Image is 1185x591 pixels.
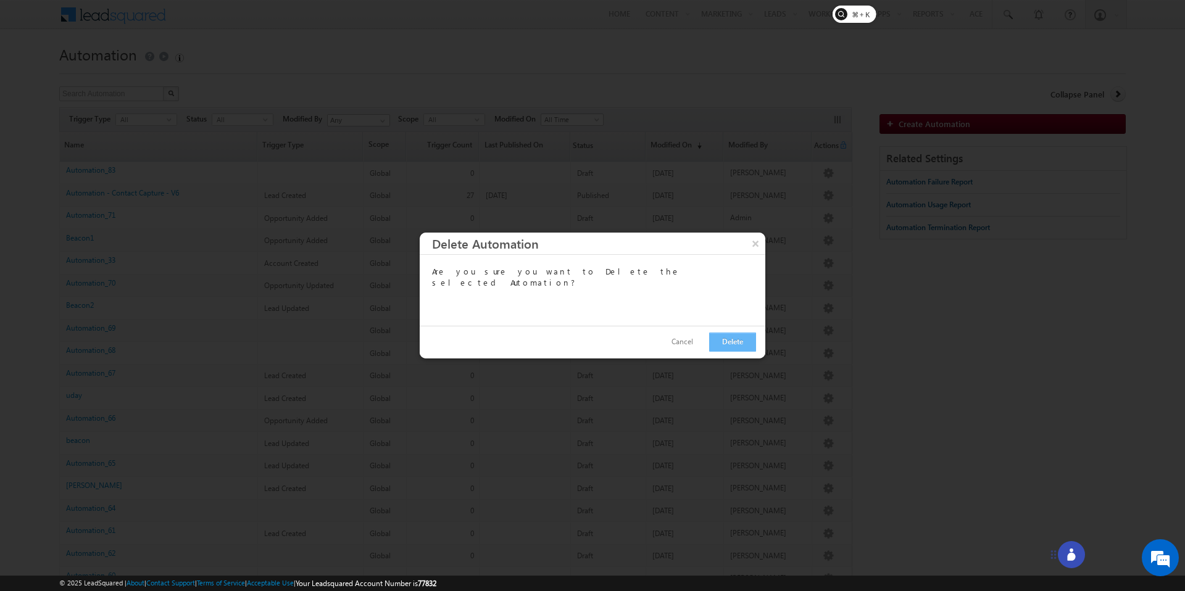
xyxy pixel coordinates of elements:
[16,114,225,370] textarea: Type your message and hit 'Enter'
[709,333,756,352] button: Delete
[247,579,294,587] a: Acceptable Use
[197,579,245,587] a: Terms of Service
[59,577,436,589] span: © 2025 LeadSquared | | | | |
[202,6,232,36] div: Minimize live chat window
[146,579,195,587] a: Contact Support
[418,579,436,588] span: 77832
[127,579,144,587] a: About
[168,380,224,397] em: Start Chat
[296,579,436,588] span: Your Leadsquared Account Number is
[432,266,756,288] div: Are you sure you want to Delete the selected Automation?
[64,65,207,81] div: Chat with us now
[746,233,765,254] button: ×
[432,233,765,254] h3: Delete Automation
[659,333,705,351] button: Cancel
[21,65,52,81] img: d_60004797649_company_0_60004797649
